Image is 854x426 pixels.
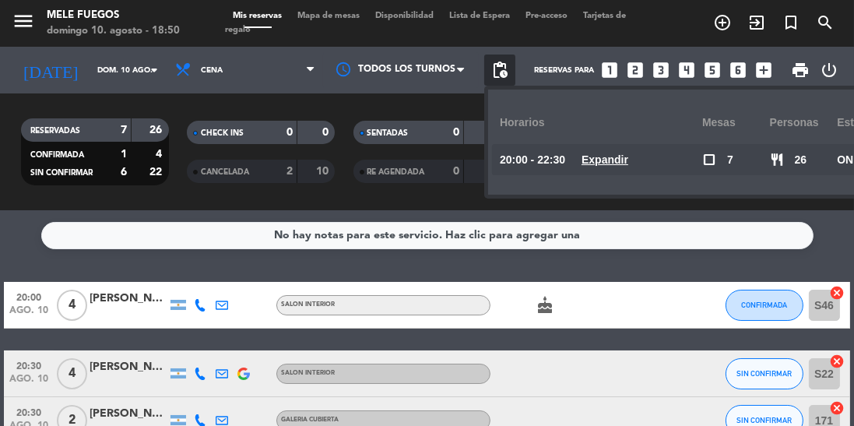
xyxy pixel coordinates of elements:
[651,60,671,80] i: looks_3
[726,290,803,321] button: CONFIRMADA
[795,151,807,169] span: 26
[830,354,845,369] i: cancel
[453,127,459,138] strong: 0
[57,358,87,389] span: 4
[281,301,335,308] span: SALON INTERIOR
[47,23,180,39] div: domingo 10. agosto - 18:50
[274,227,580,245] div: No hay notas para este servicio. Haz clic para agregar una
[57,290,87,321] span: 4
[9,287,48,305] span: 20:00
[727,151,733,169] span: 7
[156,149,165,160] strong: 4
[726,358,803,389] button: SIN CONFIRMAR
[736,369,792,378] span: SIN CONFIRMAR
[367,129,409,137] span: SENTADAS
[286,127,293,138] strong: 0
[830,285,845,301] i: cancel
[281,417,339,423] span: GALERIA CUBIERTA
[290,12,367,20] span: Mapa de mesas
[820,61,838,79] i: power_settings_new
[702,153,716,167] span: check_box_outline_blank
[149,125,165,136] strong: 26
[367,12,441,20] span: Disponibilidad
[30,151,84,159] span: CONFIRMADA
[754,60,774,80] i: add_box
[441,12,518,20] span: Lista de Espera
[90,358,167,376] div: [PERSON_NAME] [PERSON_NAME]
[677,60,697,80] i: looks_4
[90,290,167,308] div: [PERSON_NAME]
[121,125,127,136] strong: 7
[149,167,165,178] strong: 22
[500,151,565,169] span: 20:00 - 22:30
[286,166,293,177] strong: 2
[702,60,722,80] i: looks_5
[237,368,250,380] img: google-logo.png
[770,101,838,144] div: personas
[816,13,835,32] i: search
[490,61,509,79] span: pending_actions
[121,167,127,178] strong: 6
[782,13,800,32] i: turned_in_not
[12,9,35,38] button: menu
[518,12,575,20] span: Pre-acceso
[791,61,810,79] span: print
[736,416,792,424] span: SIN CONFIRMAR
[322,127,332,138] strong: 0
[201,168,249,176] span: CANCELADA
[599,60,620,80] i: looks_one
[316,166,332,177] strong: 10
[201,129,244,137] span: CHECK INS
[281,370,335,376] span: SALON INTERIOR
[582,153,628,166] u: Expandir
[90,405,167,423] div: [PERSON_NAME]
[536,296,554,315] i: cake
[201,66,223,75] span: Cena
[837,151,853,169] span: ON
[367,168,425,176] span: RE AGENDADA
[534,66,594,75] span: Reservas para
[713,13,732,32] i: add_circle_outline
[9,374,48,392] span: ago. 10
[12,54,90,86] i: [DATE]
[12,9,35,33] i: menu
[625,60,645,80] i: looks_two
[728,60,748,80] i: looks_6
[9,356,48,374] span: 20:30
[30,127,80,135] span: RESERVADAS
[47,8,180,23] div: Mele Fuegos
[30,169,93,177] span: SIN CONFIRMAR
[747,13,766,32] i: exit_to_app
[9,403,48,421] span: 20:30
[702,101,770,144] div: Mesas
[500,101,702,144] div: Horarios
[225,12,290,20] span: Mis reservas
[741,301,787,309] span: CONFIRMADA
[770,153,784,167] span: restaurant
[121,149,127,160] strong: 1
[145,61,163,79] i: arrow_drop_down
[453,166,459,177] strong: 0
[830,400,845,416] i: cancel
[816,47,842,93] div: LOG OUT
[9,305,48,323] span: ago. 10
